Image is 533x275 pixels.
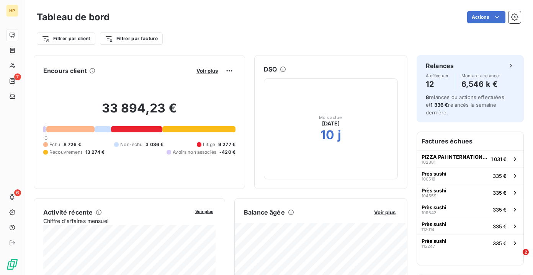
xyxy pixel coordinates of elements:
[6,258,18,270] img: Logo LeanPay
[417,167,523,184] button: Près sushi100519335 €
[37,10,110,24] h3: Tableau de bord
[194,67,220,74] button: Voir plus
[417,184,523,201] button: Près sushi104559335 €
[422,187,446,194] span: Près sushi
[426,94,504,116] span: relances ou actions effectuées et relancés la semaine dernière.
[203,141,215,148] span: Litige
[100,33,163,45] button: Filtrer par facture
[43,208,93,217] h6: Activité récente
[14,73,21,80] span: 7
[14,189,21,196] span: 6
[426,78,449,90] h4: 12
[322,120,340,127] span: [DATE]
[426,73,449,78] span: À effectuer
[320,127,334,143] h2: 10
[43,66,87,75] h6: Encours client
[6,5,18,17] div: HP
[523,249,529,255] span: 2
[422,227,434,232] span: 112014
[338,127,341,143] h2: j
[422,171,446,177] span: Près sushi
[219,149,235,156] span: -420 €
[372,209,398,216] button: Voir plus
[244,208,285,217] h6: Balance âgée
[218,141,235,148] span: 9 277 €
[417,150,523,167] button: PIZZA PAI INTERNATIONAL1023811 031 €
[49,141,60,148] span: Échu
[422,238,446,244] span: Près sushi
[491,156,507,162] span: 1 031 €
[467,11,505,23] button: Actions
[49,149,82,156] span: Recouvrement
[196,68,218,74] span: Voir plus
[43,101,235,124] h2: 33 894,23 €
[426,94,429,100] span: 8
[493,240,507,246] span: 335 €
[85,149,105,156] span: 13 274 €
[422,210,437,215] span: 109543
[417,201,523,218] button: Près sushi109543335 €
[173,149,216,156] span: Avoirs non associés
[426,61,454,70] h6: Relances
[417,132,523,150] h6: Factures échues
[44,135,47,141] span: 0
[493,190,507,196] span: 335 €
[37,33,95,45] button: Filtrer par client
[493,173,507,179] span: 335 €
[422,177,435,181] span: 100519
[374,209,396,215] span: Voir plus
[264,65,277,74] h6: DSO
[507,249,525,267] iframe: Intercom live chat
[461,78,500,90] h4: 6,546 k €
[193,208,216,215] button: Voir plus
[461,73,500,78] span: Montant à relancer
[422,244,435,249] span: 115247
[422,160,435,164] span: 102381
[422,194,437,198] span: 104559
[120,141,142,148] span: Non-échu
[64,141,81,148] span: 8 726 €
[493,207,507,213] span: 335 €
[422,204,446,210] span: Près sushi
[417,234,523,251] button: Près sushi115247335 €
[146,141,163,148] span: 3 036 €
[422,221,446,227] span: Près sushi
[430,102,448,108] span: 1 336 €
[195,209,213,214] span: Voir plus
[422,154,488,160] span: PIZZA PAI INTERNATIONAL
[43,217,190,225] span: Chiffre d'affaires mensuel
[417,218,523,234] button: Près sushi112014335 €
[493,223,507,229] span: 335 €
[319,115,343,120] span: Mois actuel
